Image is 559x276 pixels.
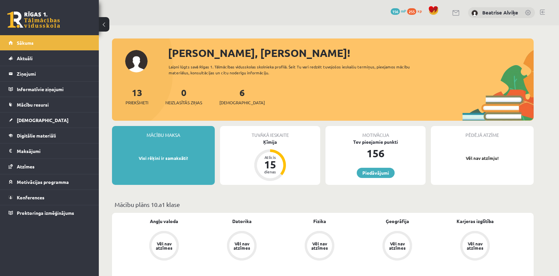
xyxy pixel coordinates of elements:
div: Motivācija [325,126,426,138]
a: Piedāvājumi [357,168,395,178]
a: Mācību resursi [9,97,91,112]
span: mP [401,8,406,13]
div: Tev pieejamie punkti [325,138,426,145]
a: Rīgas 1. Tālmācības vidusskola [7,12,60,28]
div: Atlicis [260,155,280,159]
span: 156 [391,8,400,15]
a: Maksājumi [9,143,91,159]
span: Neizlasītās ziņas [165,99,202,106]
a: Vēl nav atzīmes [358,231,436,262]
a: 0Neizlasītās ziņas [165,87,202,106]
a: Ģeogrāfija [386,218,409,225]
a: Aktuāli [9,51,91,66]
a: 156 mP [391,8,406,13]
div: Vēl nav atzīmes [233,241,251,250]
a: Fizika [313,218,326,225]
div: Laipni lūgts savā Rīgas 1. Tālmācības vidusskolas skolnieka profilā. Šeit Tu vari redzēt tuvojošo... [169,64,422,76]
a: Vēl nav atzīmes [203,231,281,262]
span: Atzīmes [17,163,35,169]
a: Angļu valoda [150,218,178,225]
a: [DEMOGRAPHIC_DATA] [9,113,91,128]
a: Informatīvie ziņojumi [9,82,91,97]
legend: Ziņojumi [17,66,91,81]
div: Tuvākā ieskaite [220,126,320,138]
span: Digitālie materiāli [17,133,56,138]
a: Atzīmes [9,159,91,174]
p: Vēl nav atzīmju! [434,155,530,162]
span: [DEMOGRAPHIC_DATA] [219,99,265,106]
span: 255 [407,8,416,15]
div: Vēl nav atzīmes [466,241,484,250]
span: xp [417,8,422,13]
div: dienas [260,170,280,174]
p: Mācību plāns 10.a1 klase [115,200,531,209]
a: Ķīmija Atlicis 15 dienas [220,138,320,182]
a: Vēl nav atzīmes [436,231,514,262]
span: Sākums [17,40,34,46]
a: Konferences [9,190,91,205]
div: Vēl nav atzīmes [388,241,406,250]
legend: Informatīvie ziņojumi [17,82,91,97]
a: Ziņojumi [9,66,91,81]
a: 13Priekšmeti [126,87,148,106]
div: Mācību maksa [112,126,215,138]
a: Digitālie materiāli [9,128,91,143]
a: Motivācijas programma [9,174,91,189]
a: Sākums [9,35,91,50]
a: Karjeras izglītība [457,218,494,225]
a: 255 xp [407,8,425,13]
a: Beatrise Alviķe [482,9,518,16]
div: [PERSON_NAME], [PERSON_NAME]! [168,45,534,61]
div: 15 [260,159,280,170]
div: 156 [325,145,426,161]
a: Vēl nav atzīmes [281,231,358,262]
span: [DEMOGRAPHIC_DATA] [17,117,69,123]
img: Beatrise Alviķe [471,10,478,16]
span: Konferences [17,194,44,200]
legend: Maksājumi [17,143,91,159]
span: Priekšmeti [126,99,148,106]
div: Ķīmija [220,138,320,145]
a: Vēl nav atzīmes [125,231,203,262]
div: Pēdējā atzīme [431,126,534,138]
a: 6[DEMOGRAPHIC_DATA] [219,87,265,106]
a: Proktoringa izmēģinājums [9,205,91,220]
div: Vēl nav atzīmes [310,241,329,250]
div: Vēl nav atzīmes [155,241,173,250]
p: Visi rēķini ir samaksāti! [115,155,211,162]
span: Motivācijas programma [17,179,69,185]
span: Aktuāli [17,55,33,61]
span: Proktoringa izmēģinājums [17,210,74,216]
span: Mācību resursi [17,102,49,108]
a: Datorika [232,218,252,225]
